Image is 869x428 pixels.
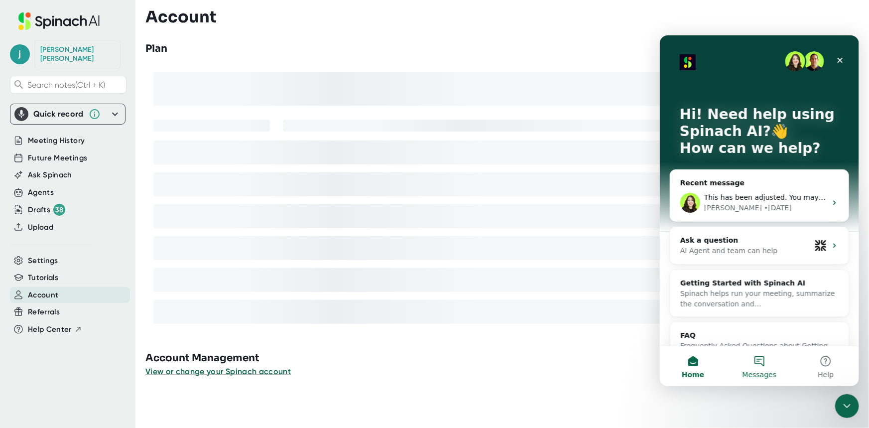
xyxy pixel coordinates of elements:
[28,324,82,335] button: Help Center
[44,167,102,178] div: [PERSON_NAME]
[10,191,189,229] div: Ask a questionAI Agent and team can helpProfile image for Fin
[27,80,105,90] span: Search notes (Ctrl + K)
[28,135,85,146] button: Meeting History
[28,289,58,301] button: Account
[28,169,72,181] button: Ask Spinach
[660,35,859,386] iframe: Intercom live chat
[28,255,58,267] button: Settings
[44,158,517,166] span: This has been adjusted. You may need to refresh the tab and then should see you as payer and able...
[28,222,53,233] button: Upload
[53,204,65,216] div: 38
[145,366,291,378] button: View or change your Spinach account
[28,324,72,335] span: Help Center
[835,394,859,418] iframe: Intercom live chat
[28,204,65,216] button: Drafts 38
[28,152,87,164] button: Future Meetings
[28,272,58,284] button: Tutorials
[10,44,30,64] span: j
[145,367,291,376] span: View or change your Spinach account
[10,287,189,334] div: FAQFrequently Asked Questions about Getting Started,…
[145,351,869,366] h3: Account Management
[20,254,175,273] span: Spinach helps run your meeting, summarize the conversation and…
[22,336,44,343] span: Home
[133,311,199,351] button: Help
[28,187,54,198] button: Agents
[171,16,189,34] div: Close
[20,243,179,253] div: Getting Started with Spinach AI
[40,45,115,63] div: Joan Gonzalez
[104,167,132,178] div: • [DATE]
[10,235,189,282] div: Getting Started with Spinach AISpinach helps run your meeting, summarize the conversation and…
[20,295,179,305] div: FAQ
[66,311,132,351] button: Messages
[145,7,217,26] h3: Account
[20,210,151,221] div: AI Agent and team can help
[20,306,168,325] span: Frequently Asked Questions about Getting Started,…
[28,204,65,216] div: Drafts
[155,204,167,216] img: Profile image for Fin
[158,336,174,343] span: Help
[14,104,121,124] div: Quick record
[20,200,151,210] div: Ask a question
[83,336,117,343] span: Messages
[145,41,167,56] h3: Plan
[28,306,60,318] button: Referrals
[33,109,84,119] div: Quick record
